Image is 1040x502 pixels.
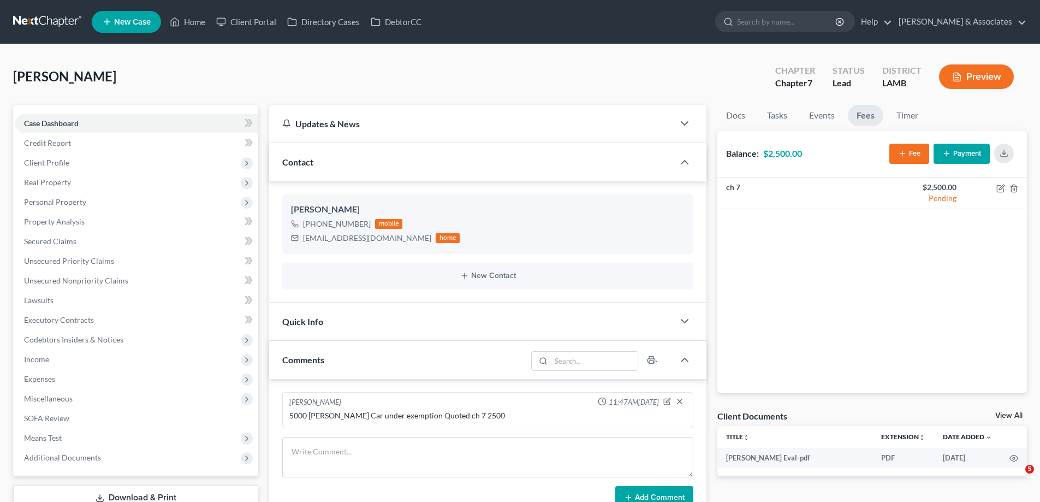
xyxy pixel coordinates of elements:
button: Payment [934,144,990,164]
div: [PHONE_NUMBER] [303,218,371,229]
strong: $2,500.00 [763,148,802,158]
a: Lawsuits [15,291,258,310]
input: Search... [551,352,638,370]
a: Credit Report [15,133,258,153]
div: [PERSON_NAME] [291,203,685,216]
a: Executory Contracts [15,310,258,330]
input: Search by name... [737,11,837,32]
span: Case Dashboard [24,119,79,128]
div: District [882,64,922,77]
span: Quick Info [282,316,323,327]
a: SOFA Review [15,409,258,428]
span: Client Profile [24,158,69,167]
div: Chapter [775,77,815,90]
a: Date Added expand_more [943,433,992,441]
a: Home [164,12,211,32]
a: Events [800,105,843,126]
a: DebtorCC [365,12,427,32]
div: Lead [833,77,865,90]
span: Credit Report [24,138,71,147]
span: Secured Claims [24,237,76,246]
td: ch 7 [717,178,872,209]
a: Case Dashboard [15,114,258,133]
div: [PERSON_NAME] [289,397,341,408]
a: Help [855,12,892,32]
span: Means Test [24,433,62,442]
iframe: Intercom live chat [1003,465,1029,491]
a: Unsecured Nonpriority Claims [15,271,258,291]
td: [DATE] [934,448,1001,468]
button: New Contact [291,271,685,280]
span: Contact [282,157,313,167]
div: LAMB [882,77,922,90]
a: Unsecured Priority Claims [15,251,258,271]
a: Timer [888,105,927,126]
div: [EMAIL_ADDRESS][DOMAIN_NAME] [303,233,431,244]
strong: Balance: [726,148,759,158]
span: Income [24,355,49,364]
td: [PERSON_NAME] Eval-pdf [717,448,872,468]
span: Unsecured Priority Claims [24,256,114,265]
span: Codebtors Insiders & Notices [24,335,123,344]
span: Executory Contracts [24,315,94,324]
div: mobile [375,219,402,229]
span: [PERSON_NAME] [13,68,116,84]
a: Extensionunfold_more [881,433,925,441]
div: $2,500.00 [881,182,956,193]
div: Chapter [775,64,815,77]
div: Client Documents [717,410,787,422]
span: Real Property [24,178,71,187]
i: unfold_more [743,434,750,441]
span: Additional Documents [24,453,101,462]
div: Status [833,64,865,77]
span: 11:47AM[DATE] [609,397,659,407]
button: Preview [939,64,1014,89]
div: Updates & News [282,118,661,129]
span: 5 [1025,465,1034,474]
a: Directory Cases [282,12,365,32]
a: Fees [848,105,883,126]
span: Property Analysis [24,217,85,226]
span: Comments [282,355,324,365]
a: View All [995,412,1023,420]
span: 7 [807,78,812,88]
a: Property Analysis [15,212,258,232]
td: PDF [872,448,934,468]
a: [PERSON_NAME] & Associates [893,12,1026,32]
i: expand_more [985,434,992,441]
a: Client Portal [211,12,282,32]
div: home [436,233,460,243]
span: SOFA Review [24,414,69,423]
span: Unsecured Nonpriority Claims [24,276,128,285]
span: Lawsuits [24,296,54,305]
a: Secured Claims [15,232,258,251]
button: Fee [889,144,929,164]
div: Pending [881,193,956,204]
span: Personal Property [24,197,86,206]
a: Titleunfold_more [726,433,750,441]
span: Miscellaneous [24,394,73,403]
a: Tasks [758,105,796,126]
a: Docs [717,105,754,126]
i: unfold_more [919,434,925,441]
span: New Case [114,18,151,26]
div: 5000 [PERSON_NAME] Car under exemption Quoted ch 7 2500 [289,410,686,421]
span: Expenses [24,374,55,383]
